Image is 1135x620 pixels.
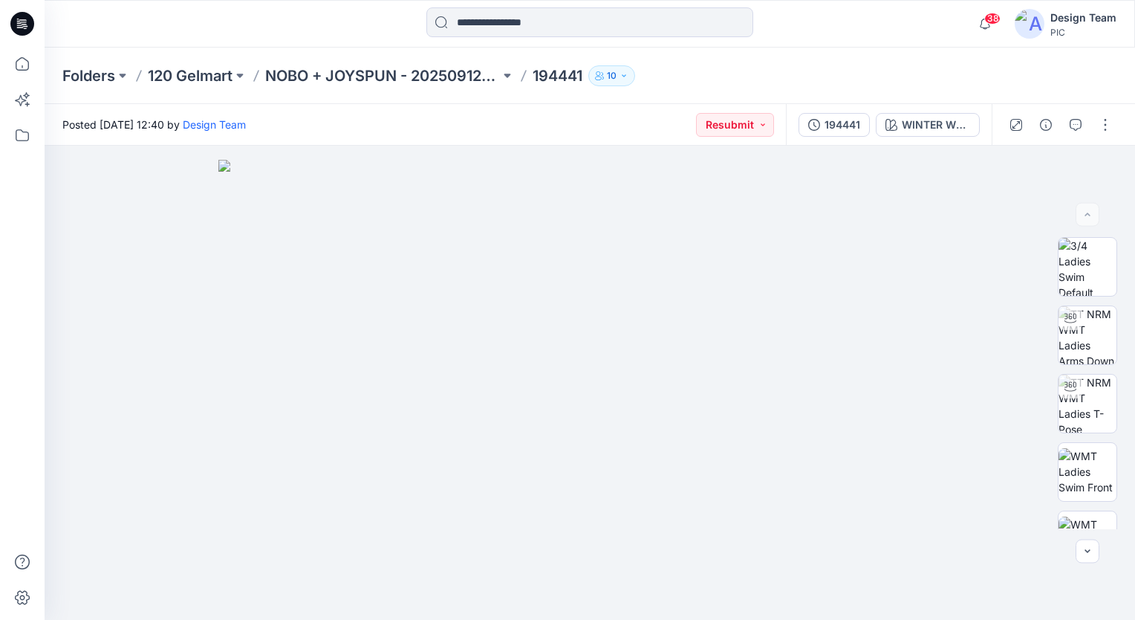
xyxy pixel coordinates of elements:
img: avatar [1015,9,1044,39]
a: NOBO + JOYSPUN - 20250912_120_GC [265,65,500,86]
button: Details [1034,113,1058,137]
img: eyJhbGciOiJIUzI1NiIsImtpZCI6IjAiLCJzbHQiOiJzZXMiLCJ0eXAiOiJKV1QifQ.eyJkYXRhIjp7InR5cGUiOiJzdG9yYW... [218,160,961,620]
div: 194441 [825,117,860,133]
img: WMT Ladies Swim Back [1058,517,1116,564]
button: 194441 [799,113,870,137]
span: 38 [984,13,1001,25]
button: WINTER WHITE [876,113,980,137]
div: Design Team [1050,9,1116,27]
p: 194441 [533,65,582,86]
a: 120 Gelmart [148,65,232,86]
button: 10 [588,65,635,86]
div: WINTER WHITE [902,117,970,133]
img: WMT Ladies Swim Front [1058,448,1116,495]
a: Design Team [183,118,246,131]
img: TT NRM WMT Ladies Arms Down [1058,306,1116,364]
p: 10 [607,68,617,84]
div: PIC [1050,27,1116,38]
a: Folders [62,65,115,86]
img: 3/4 Ladies Swim Default [1058,238,1116,296]
img: TT NRM WMT Ladies T-Pose [1058,375,1116,433]
span: Posted [DATE] 12:40 by [62,117,246,132]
